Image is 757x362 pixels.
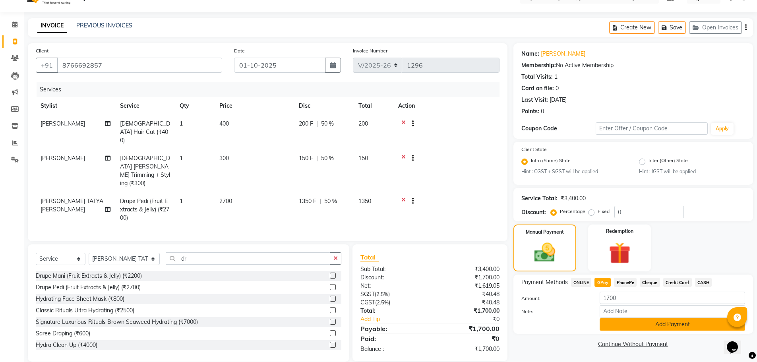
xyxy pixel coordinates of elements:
[521,168,627,175] small: Hint : CGST + SGST will be applied
[443,315,505,323] div: ₹0
[354,324,430,333] div: Payable:
[521,61,556,70] div: Membership:
[36,306,134,315] div: Classic Rituals Ultra Hydrating (₹2500)
[526,228,564,236] label: Manual Payment
[430,298,505,307] div: ₹40.48
[689,21,742,34] button: Open Invoices
[120,120,170,144] span: [DEMOGRAPHIC_DATA] Hair Cut (₹400)
[430,273,505,282] div: ₹1,700.00
[531,157,571,166] label: Intra (Same) State
[561,194,586,203] div: ₹3,400.00
[550,96,567,104] div: [DATE]
[37,82,505,97] div: Services
[36,318,198,326] div: Signature Luxurious Rituals Brown Seaweed Hydrating (₹7000)
[649,157,688,166] label: Inter (Other) State
[57,58,222,73] input: Search by Name/Mobile/Email/Code
[663,278,692,287] span: Credit Card
[316,120,318,128] span: |
[321,154,334,163] span: 50 %
[76,22,132,29] a: PREVIOUS INVOICES
[515,295,594,302] label: Amount:
[360,299,375,306] span: CGST
[358,155,368,162] span: 150
[640,278,660,287] span: Cheque
[299,154,313,163] span: 150 F
[606,228,633,235] label: Redemption
[528,240,562,265] img: _cash.svg
[120,197,169,221] span: Drupe Pedi (Fruit Extracts & Jelly) (₹2700)
[299,120,313,128] span: 200 F
[353,47,387,54] label: Invoice Number
[41,197,103,213] span: [PERSON_NAME] TATYA [PERSON_NAME]
[602,240,637,267] img: _gift.svg
[36,58,58,73] button: +91
[596,122,708,135] input: Enter Offer / Coupon Code
[354,307,430,315] div: Total:
[521,146,547,153] label: Client State
[521,107,539,116] div: Points:
[376,291,388,297] span: 2.5%
[521,208,546,217] div: Discount:
[180,155,183,162] span: 1
[521,84,554,93] div: Card on file:
[299,197,316,205] span: 1350 F
[556,84,559,93] div: 0
[541,107,544,116] div: 0
[37,19,67,33] a: INVOICE
[180,197,183,205] span: 1
[321,120,334,128] span: 50 %
[521,96,548,104] div: Last Visit:
[115,97,175,115] th: Service
[521,50,539,58] div: Name:
[120,155,170,187] span: [DEMOGRAPHIC_DATA] [PERSON_NAME] Trimming + Styling (₹300)
[377,299,389,306] span: 2.5%
[234,47,245,54] label: Date
[360,253,379,261] span: Total
[319,197,321,205] span: |
[600,292,745,304] input: Amount
[724,330,749,354] iframe: chat widget
[175,97,215,115] th: Qty
[354,282,430,290] div: Net:
[554,73,558,81] div: 1
[354,334,430,343] div: Paid:
[430,334,505,343] div: ₹0
[180,120,183,127] span: 1
[166,252,330,265] input: Search or Scan
[609,21,655,34] button: Create New
[354,315,442,323] a: Add Tip
[36,283,141,292] div: Drupe Pedi (Fruit Extracts & Jelly) (₹2700)
[430,282,505,290] div: ₹1,619.05
[36,341,97,349] div: Hydra Clean Up (₹4000)
[219,197,232,205] span: 2700
[354,298,430,307] div: ( )
[639,168,745,175] small: Hint : IGST will be applied
[560,208,585,215] label: Percentage
[358,120,368,127] span: 200
[571,278,592,287] span: ONLINE
[393,97,500,115] th: Action
[354,265,430,273] div: Sub Total:
[594,278,611,287] span: GPay
[36,272,142,280] div: Drupe Mani (Fruit Extracts & Jelly) (₹2200)
[430,345,505,353] div: ₹1,700.00
[658,21,686,34] button: Save
[711,123,734,135] button: Apply
[316,154,318,163] span: |
[600,318,745,331] button: Add Payment
[430,324,505,333] div: ₹1,700.00
[41,155,85,162] span: [PERSON_NAME]
[521,278,568,287] span: Payment Methods
[354,290,430,298] div: ( )
[600,305,745,317] input: Add Note
[598,208,610,215] label: Fixed
[41,120,85,127] span: [PERSON_NAME]
[430,307,505,315] div: ₹1,700.00
[358,197,371,205] span: 1350
[36,97,115,115] th: Stylist
[515,340,751,348] a: Continue Without Payment
[219,120,229,127] span: 400
[354,97,393,115] th: Total
[360,290,375,298] span: SGST
[354,273,430,282] div: Discount:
